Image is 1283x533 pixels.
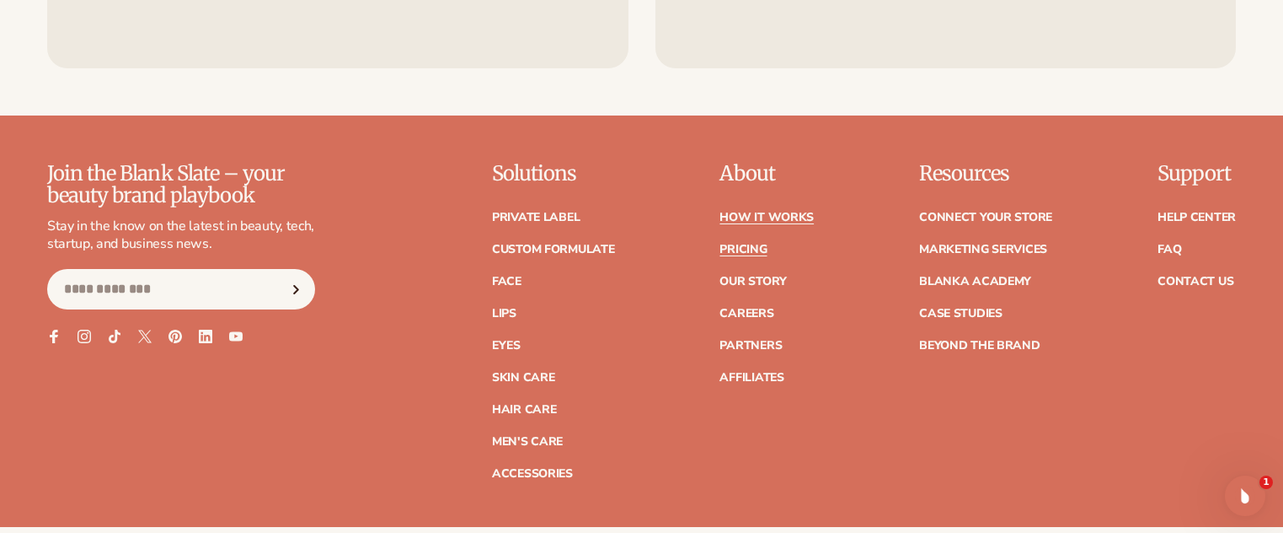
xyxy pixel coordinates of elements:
a: Hair Care [492,404,556,416]
p: Support [1157,163,1236,185]
a: Lips [492,308,516,320]
a: Men's Care [492,436,563,448]
iframe: Intercom live chat [1225,476,1265,516]
a: Beyond the brand [919,340,1040,352]
a: Case Studies [919,308,1002,320]
p: About [719,163,814,185]
a: Face [492,276,521,288]
p: Stay in the know on the latest in beauty, tech, startup, and business news. [47,218,315,253]
a: How It Works [719,212,814,223]
a: Help Center [1157,212,1236,223]
a: Contact Us [1157,276,1233,288]
span: 1 [1259,476,1273,489]
p: Join the Blank Slate – your beauty brand playbook [47,163,315,207]
a: Blanka Academy [919,276,1031,288]
a: Connect your store [919,212,1052,223]
a: Skin Care [492,372,554,384]
a: Affiliates [719,372,783,384]
a: Accessories [492,468,573,480]
a: Our Story [719,276,786,288]
a: FAQ [1157,244,1181,256]
a: Pricing [719,244,767,256]
p: Resources [919,163,1052,185]
a: Careers [719,308,773,320]
a: Custom formulate [492,244,615,256]
button: Subscribe [277,269,314,310]
a: Marketing services [919,244,1047,256]
a: Private label [492,212,580,223]
a: Eyes [492,340,521,352]
p: Solutions [492,163,615,185]
a: Partners [719,340,782,352]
